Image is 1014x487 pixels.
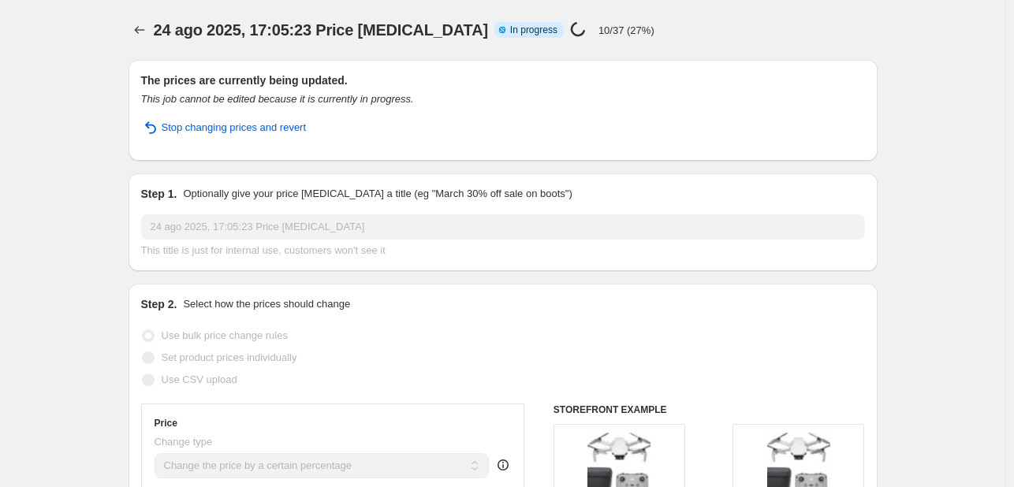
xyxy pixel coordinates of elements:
[141,296,177,312] h2: Step 2.
[155,436,213,448] span: Change type
[554,403,865,416] h6: STOREFRONT EXAMPLE
[162,329,288,341] span: Use bulk price change rules
[183,296,350,312] p: Select how the prices should change
[141,93,414,105] i: This job cannot be edited because it is currently in progress.
[154,21,488,39] span: 24 ago 2025, 17:05:23 Price [MEDICAL_DATA]
[510,24,557,36] span: In progress
[141,214,865,240] input: 30% off holiday sale
[132,115,316,140] button: Stop changing prices and revert
[495,457,511,473] div: help
[155,417,177,429] h3: Price
[183,186,572,202] p: Optionally give your price [MEDICAL_DATA] a title (eg "March 30% off sale on boots")
[141,72,865,88] h2: The prices are currently being updated.
[162,374,237,385] span: Use CSV upload
[141,244,386,256] span: This title is just for internal use, customers won't see it
[162,120,307,136] span: Stop changing prices and revert
[141,186,177,202] h2: Step 1.
[598,24,654,36] p: 10/37 (27%)
[129,19,151,41] button: Price change jobs
[162,351,297,363] span: Set product prices individually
